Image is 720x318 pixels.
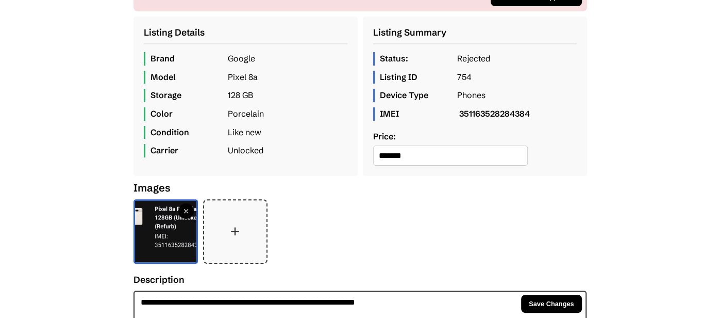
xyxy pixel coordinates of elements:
span: 351163528284384 [459,107,537,121]
p: Phones [373,89,577,102]
span: IMEI [380,107,457,121]
button: Save Changes [521,295,582,313]
span: Color [150,107,228,121]
span: Device Type [380,89,457,102]
span: Status: [380,52,457,66]
p: Google [144,52,347,66]
img: Image of Pixel 8a [135,201,196,262]
label: Price: [373,131,577,141]
span: Save Changes [529,300,574,308]
span: Storage [150,89,228,102]
p: 754 [373,71,577,84]
span: Condition [150,126,228,139]
span: Model [150,71,228,84]
p: Unlocked [144,144,347,157]
p: Porcelain [144,107,347,121]
p: 128 GB [144,89,347,102]
p: Like new [144,126,347,139]
h3: Images [133,181,587,194]
p: Rejected [373,52,577,66]
span: Carrier [150,144,228,157]
p: Pixel 8a [144,71,347,84]
h2: Listing Summary [373,27,577,44]
h2: Listing Details [144,27,347,44]
span: Listing ID [380,71,457,84]
span: Brand [150,52,228,66]
button: + [204,200,266,263]
h2: Description [133,274,587,285]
